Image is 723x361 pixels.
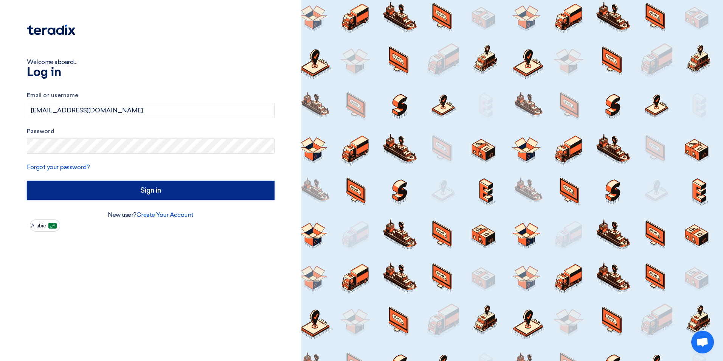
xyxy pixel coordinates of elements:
[137,211,194,218] a: Create Your Account
[30,219,60,232] button: Arabic
[691,331,714,353] div: Open chat
[27,181,275,200] input: Sign in
[27,163,90,171] a: Forgot your password?
[27,25,75,35] img: Teradix logo
[48,223,57,229] img: ar-AR.png
[27,67,275,79] h1: Log in
[27,103,275,118] input: Enter your business email or username
[31,223,46,229] span: Arabic
[108,211,194,218] font: New user?
[27,91,275,100] label: Email or username
[27,58,275,67] div: Welcome aboard...
[27,127,275,136] label: Password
